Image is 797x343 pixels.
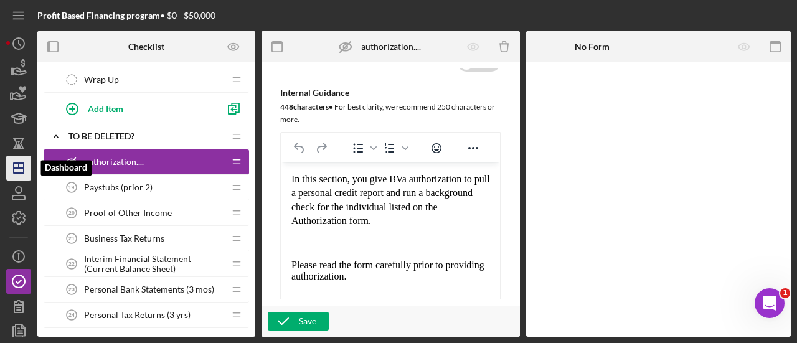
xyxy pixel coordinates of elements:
[84,208,172,218] span: Proof of Other Income
[780,288,790,298] span: 1
[84,75,119,85] span: Wrap Up
[10,97,203,119] span: Please read the form carefully prior to providing authorization.
[280,101,501,126] div: For best clarity, we recommend 250 characters or more.
[68,261,75,267] tspan: 22
[84,157,144,167] span: authorization....
[575,42,610,52] b: No Form
[68,184,75,190] tspan: 19
[10,10,209,218] body: Rich Text Area. Press ALT-0 for help.
[68,312,75,318] tspan: 24
[84,284,214,294] span: Personal Bank Statements (3 mos)
[280,88,501,98] div: Internal Guidance
[280,102,333,111] b: 448 character s •
[68,131,224,141] div: to be deleted?
[426,139,447,157] button: Emojis
[311,139,332,157] button: Redo
[84,182,153,192] span: Paystubs (prior 2)
[347,139,379,157] div: Bullet list
[281,162,500,302] iframe: Rich Text Area
[68,286,75,293] tspan: 23
[68,210,75,216] tspan: 20
[463,139,484,157] button: Reveal or hide additional toolbar items
[37,11,215,21] div: • $0 - $50,000
[68,235,75,242] tspan: 21
[84,233,164,243] span: Business Tax Returns
[220,33,248,61] button: Preview as
[84,254,224,274] span: Interim Financial Statement (Current Balance Sheet)
[56,96,218,121] button: Add Item
[361,42,421,52] div: authorization....
[88,96,123,120] div: Add Item
[84,310,191,320] span: Personal Tax Returns (3 yrs)
[37,10,160,21] b: Profit Based Financing program
[289,139,310,157] button: Undo
[755,288,785,318] iframe: Intercom live chat
[128,42,164,52] b: Checklist
[379,139,410,157] div: Numbered list
[299,312,316,331] div: Save
[10,11,209,63] span: In this section, you give BVa authorization to pull a personal credit report and run a background...
[268,312,329,331] button: Save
